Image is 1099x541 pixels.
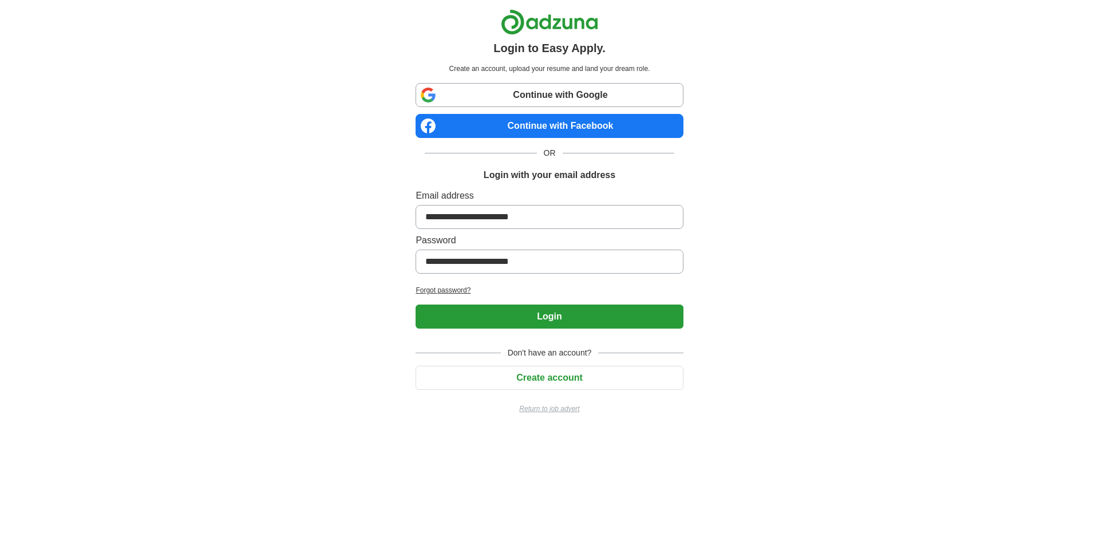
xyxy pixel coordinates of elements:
label: Email address [416,189,683,203]
a: Forgot password? [416,285,683,295]
a: Return to job advert [416,404,683,414]
a: Continue with Facebook [416,114,683,138]
span: OR [537,147,563,159]
h1: Login to Easy Apply. [493,40,606,57]
a: Continue with Google [416,83,683,107]
p: Create an account, upload your resume and land your dream role. [418,64,681,74]
button: Create account [416,366,683,390]
span: Don't have an account? [501,347,599,359]
h1: Login with your email address [484,168,615,182]
label: Password [416,234,683,247]
a: Create account [416,373,683,382]
button: Login [416,305,683,329]
img: Adzuna logo [501,9,598,35]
